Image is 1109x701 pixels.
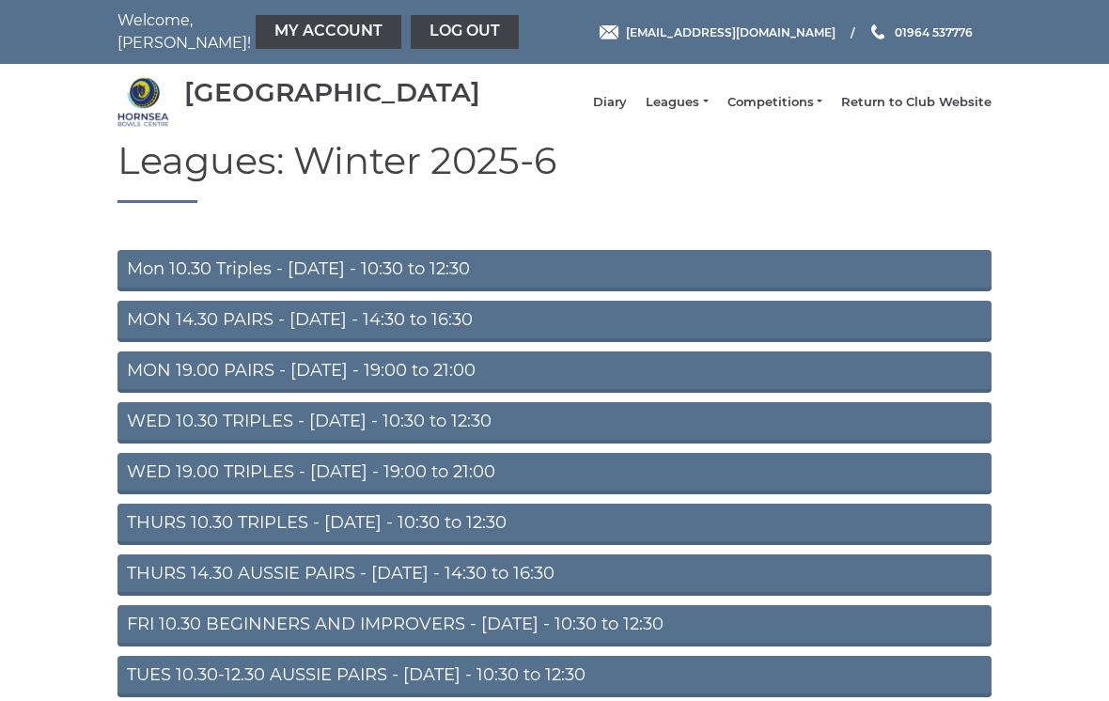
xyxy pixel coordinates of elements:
a: Return to Club Website [841,94,992,111]
img: Phone us [871,24,884,39]
span: [EMAIL_ADDRESS][DOMAIN_NAME] [626,24,836,39]
a: Diary [593,94,627,111]
a: Leagues [646,94,708,111]
a: Log out [411,15,519,49]
a: MON 14.30 PAIRS - [DATE] - 14:30 to 16:30 [117,301,992,342]
a: Mon 10.30 Triples - [DATE] - 10:30 to 12:30 [117,250,992,291]
a: My Account [256,15,401,49]
a: MON 19.00 PAIRS - [DATE] - 19:00 to 21:00 [117,351,992,393]
span: 01964 537776 [895,24,973,39]
div: [GEOGRAPHIC_DATA] [184,78,480,107]
nav: Welcome, [PERSON_NAME]! [117,9,465,55]
a: THURS 10.30 TRIPLES - [DATE] - 10:30 to 12:30 [117,504,992,545]
a: FRI 10.30 BEGINNERS AND IMPROVERS - [DATE] - 10:30 to 12:30 [117,605,992,646]
a: THURS 14.30 AUSSIE PAIRS - [DATE] - 14:30 to 16:30 [117,554,992,596]
a: Competitions [727,94,822,111]
a: TUES 10.30-12.30 AUSSIE PAIRS - [DATE] - 10:30 to 12:30 [117,656,992,697]
a: Phone us 01964 537776 [868,23,973,41]
h1: Leagues: Winter 2025-6 [117,140,992,203]
img: Email [600,25,618,39]
a: WED 19.00 TRIPLES - [DATE] - 19:00 to 21:00 [117,453,992,494]
a: WED 10.30 TRIPLES - [DATE] - 10:30 to 12:30 [117,402,992,444]
a: Email [EMAIL_ADDRESS][DOMAIN_NAME] [600,23,836,41]
img: Hornsea Bowls Centre [117,76,169,128]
